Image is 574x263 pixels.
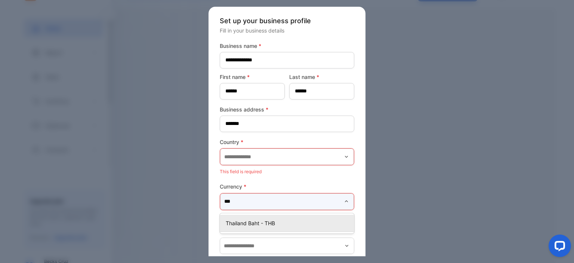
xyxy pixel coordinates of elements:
p: Thailand Baht - THB [226,219,351,227]
label: Currency [220,183,354,190]
p: Fill in your business details [220,27,354,34]
label: Last name [289,73,354,81]
label: Country [220,138,354,146]
label: First name [220,73,285,81]
label: Business address [220,105,354,113]
p: This field is required [220,212,354,221]
p: Set up your business profile [220,16,354,26]
label: Business name [220,42,354,50]
iframe: LiveChat chat widget [543,232,574,263]
p: This field is required [220,167,354,177]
